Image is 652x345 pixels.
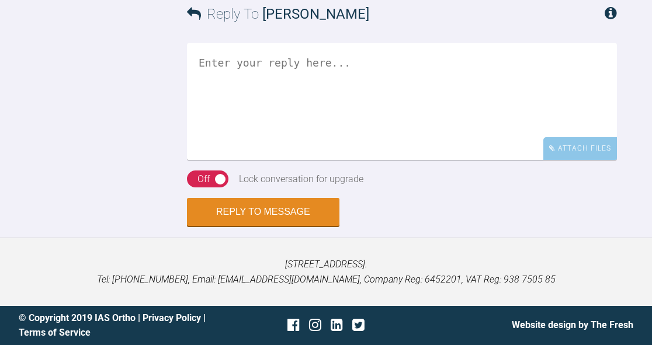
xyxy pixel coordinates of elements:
div: Lock conversation for upgrade [239,172,363,187]
button: Reply to Message [187,198,339,226]
p: [STREET_ADDRESS]. Tel: [PHONE_NUMBER], Email: [EMAIL_ADDRESS][DOMAIN_NAME], Company Reg: 6452201,... [19,257,633,287]
div: © Copyright 2019 IAS Ortho | | [19,311,224,340]
div: Off [197,172,210,187]
a: Privacy Policy [143,312,201,323]
span: [PERSON_NAME] [262,6,369,22]
h3: Reply To [187,3,369,25]
a: Website design by The Fresh [512,319,633,330]
div: Attach Files [543,137,617,160]
a: Terms of Service [19,327,91,338]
